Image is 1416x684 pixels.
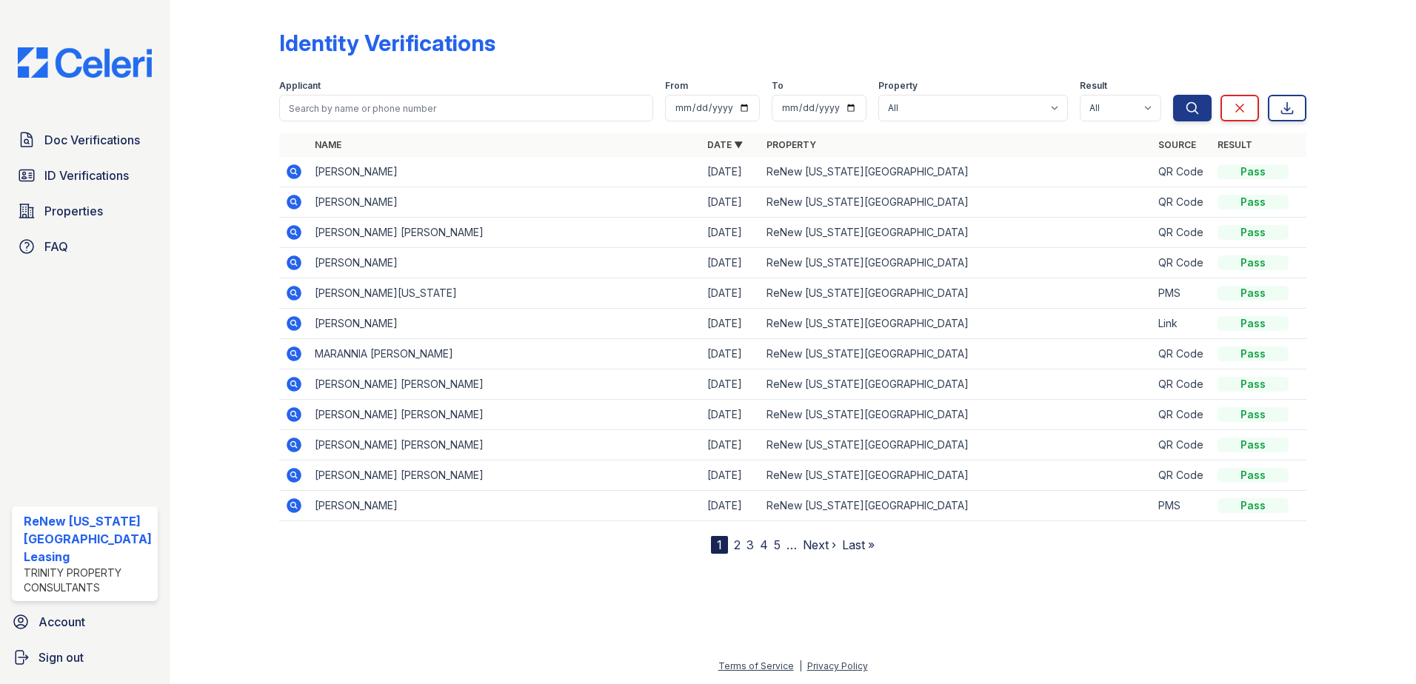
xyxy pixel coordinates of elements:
[761,187,1153,218] td: ReNew [US_STATE][GEOGRAPHIC_DATA]
[279,80,321,92] label: Applicant
[44,238,68,255] span: FAQ
[44,167,129,184] span: ID Verifications
[1152,218,1212,248] td: QR Code
[787,536,797,554] span: …
[761,278,1153,309] td: ReNew [US_STATE][GEOGRAPHIC_DATA]
[309,157,701,187] td: [PERSON_NAME]
[761,309,1153,339] td: ReNew [US_STATE][GEOGRAPHIC_DATA]
[1152,248,1212,278] td: QR Code
[309,369,701,400] td: [PERSON_NAME] [PERSON_NAME]
[878,80,918,92] label: Property
[1158,139,1196,150] a: Source
[761,400,1153,430] td: ReNew [US_STATE][GEOGRAPHIC_DATA]
[761,460,1153,491] td: ReNew [US_STATE][GEOGRAPHIC_DATA]
[807,660,868,671] a: Privacy Policy
[842,537,875,552] a: Last »
[1152,157,1212,187] td: QR Code
[774,537,781,552] a: 5
[701,339,761,369] td: [DATE]
[761,248,1153,278] td: ReNew [US_STATE][GEOGRAPHIC_DATA]
[12,196,158,226] a: Properties
[1152,309,1212,339] td: Link
[1152,460,1212,491] td: QR Code
[701,400,761,430] td: [DATE]
[44,131,140,149] span: Doc Verifications
[761,430,1153,460] td: ReNew [US_STATE][GEOGRAPHIC_DATA]
[760,537,768,552] a: 4
[309,460,701,491] td: [PERSON_NAME] [PERSON_NAME]
[309,218,701,248] td: [PERSON_NAME] [PERSON_NAME]
[747,537,754,552] a: 3
[1218,407,1289,422] div: Pass
[1218,286,1289,301] div: Pass
[701,248,761,278] td: [DATE]
[761,491,1153,521] td: ReNew [US_STATE][GEOGRAPHIC_DATA]
[1152,430,1212,460] td: QR Code
[1218,164,1289,179] div: Pass
[315,139,341,150] a: Name
[309,187,701,218] td: [PERSON_NAME]
[1152,339,1212,369] td: QR Code
[6,47,164,78] img: CE_Logo_Blue-a8612792a0a2168367f1c8372b55b34899dd931a85d93a1a3d3e32e68fde9ad4.png
[12,161,158,190] a: ID Verifications
[1152,369,1212,400] td: QR Code
[1152,491,1212,521] td: PMS
[1218,139,1252,150] a: Result
[734,537,741,552] a: 2
[24,512,152,566] div: ReNew [US_STATE][GEOGRAPHIC_DATA] Leasing
[6,607,164,637] a: Account
[665,80,688,92] label: From
[12,232,158,261] a: FAQ
[1152,187,1212,218] td: QR Code
[701,430,761,460] td: [DATE]
[1218,437,1289,452] div: Pass
[767,139,816,150] a: Property
[701,460,761,491] td: [DATE]
[1218,255,1289,270] div: Pass
[772,80,784,92] label: To
[761,369,1153,400] td: ReNew [US_STATE][GEOGRAPHIC_DATA]
[761,218,1153,248] td: ReNew [US_STATE][GEOGRAPHIC_DATA]
[309,309,701,339] td: [PERSON_NAME]
[1218,346,1289,361] div: Pass
[39,648,84,666] span: Sign out
[24,566,152,595] div: Trinity Property Consultants
[309,278,701,309] td: [PERSON_NAME][US_STATE]
[309,491,701,521] td: [PERSON_NAME]
[279,95,654,121] input: Search by name or phone number
[279,30,495,56] div: Identity Verifications
[1152,278,1212,309] td: PMS
[309,400,701,430] td: [PERSON_NAME] [PERSON_NAME]
[309,430,701,460] td: [PERSON_NAME] [PERSON_NAME]
[718,660,794,671] a: Terms of Service
[1218,498,1289,513] div: Pass
[39,613,85,631] span: Account
[6,643,164,672] a: Sign out
[701,187,761,218] td: [DATE]
[309,339,701,369] td: MARANNIA [PERSON_NAME]
[1218,316,1289,331] div: Pass
[707,139,743,150] a: Date ▼
[701,157,761,187] td: [DATE]
[1218,468,1289,483] div: Pass
[12,125,158,155] a: Doc Verifications
[1218,225,1289,240] div: Pass
[1218,195,1289,209] div: Pass
[761,157,1153,187] td: ReNew [US_STATE][GEOGRAPHIC_DATA]
[803,537,836,552] a: Next ›
[44,202,103,220] span: Properties
[1218,377,1289,392] div: Pass
[1080,80,1107,92] label: Result
[701,278,761,309] td: [DATE]
[711,536,728,554] div: 1
[799,660,802,671] div: |
[761,339,1153,369] td: ReNew [US_STATE][GEOGRAPHIC_DATA]
[701,369,761,400] td: [DATE]
[701,309,761,339] td: [DATE]
[701,491,761,521] td: [DATE]
[309,248,701,278] td: [PERSON_NAME]
[1152,400,1212,430] td: QR Code
[701,218,761,248] td: [DATE]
